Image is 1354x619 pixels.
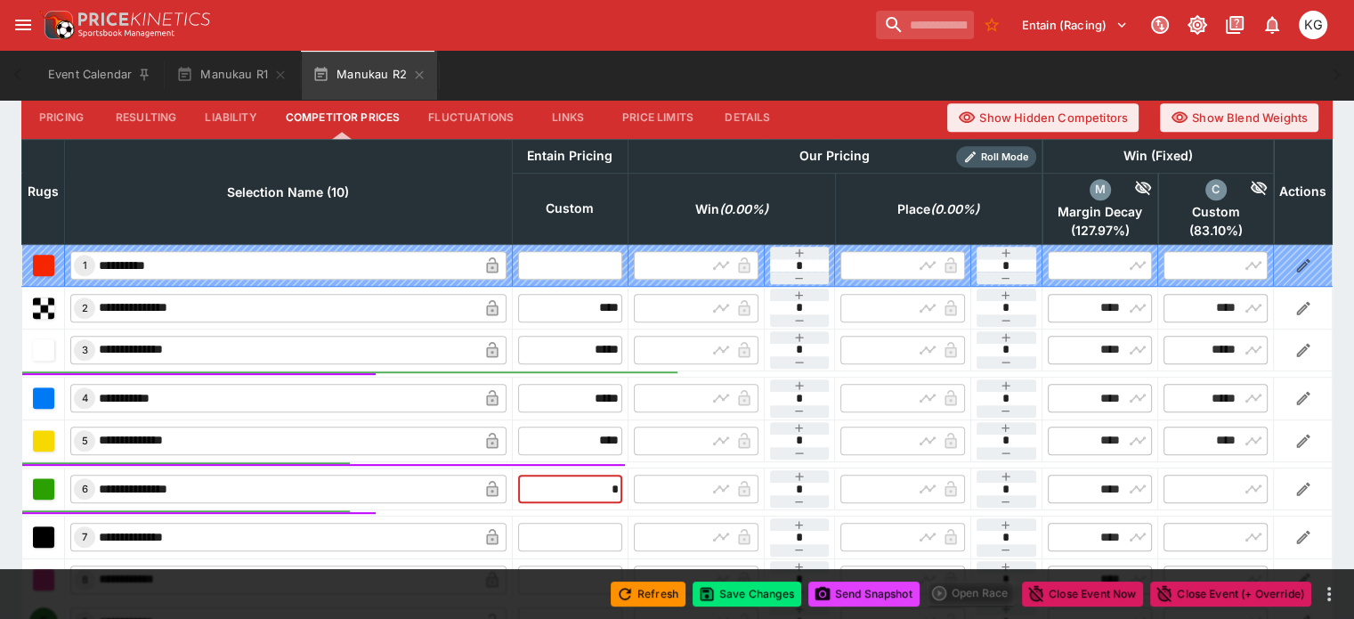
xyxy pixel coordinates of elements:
[207,182,369,203] span: Selection Name (10)
[1042,139,1274,173] th: Win (Fixed)
[39,7,75,43] img: PriceKinetics Logo
[792,145,877,167] div: Our Pricing
[191,96,271,139] button: Liability
[1293,5,1333,45] button: Kevin Gutschlag
[1048,223,1152,239] span: ( 127.97 %)
[1163,179,1268,239] div: excl. Emergencies (83.10%)
[22,139,65,244] th: Rugs
[272,96,415,139] button: Competitor Prices
[1181,9,1213,41] button: Toggle light/dark mode
[528,96,608,139] button: Links
[21,96,101,139] button: Pricing
[166,50,298,100] button: Manukau R1
[974,150,1036,165] span: Roll Mode
[1163,223,1268,239] span: ( 83.10 %)
[1163,204,1268,220] span: Custom
[1219,9,1251,41] button: Documentation
[956,146,1036,167] div: Show/hide Price Roll mode configuration.
[512,173,628,244] th: Custom
[1011,11,1139,39] button: Select Tenant
[78,483,92,495] span: 6
[101,96,191,139] button: Resulting
[1205,179,1227,200] div: custom
[1048,179,1152,239] div: excl. Emergencies (127.97%)
[512,139,628,173] th: Entain Pricing
[693,582,801,607] button: Save Changes
[930,199,979,220] em: ( 0.00 %)
[876,11,974,39] input: search
[78,344,92,356] span: 3
[78,531,91,543] span: 7
[947,103,1139,132] button: Show Hidden Competitors
[1111,179,1153,200] div: Hide Competitor
[719,199,768,220] em: ( 0.00 %)
[37,50,162,100] button: Event Calendar
[78,29,174,37] img: Sportsbook Management
[608,96,708,139] button: Price Limits
[808,582,920,607] button: Send Snapshot
[1090,179,1111,200] div: margin_decay
[1150,582,1311,607] button: Close Event (+ Override)
[1144,9,1176,41] button: Connected to PK
[611,582,685,607] button: Refresh
[78,12,210,26] img: PriceKinetics
[78,302,92,314] span: 2
[1160,103,1318,132] button: Show Blend Weights
[977,11,1006,39] button: No Bookmarks
[1227,179,1269,200] div: Hide Competitor
[78,392,92,404] span: 4
[676,199,788,220] span: excl. Emergencies (0.00%)
[1048,204,1152,220] span: Margin Decay
[708,96,788,139] button: Details
[79,259,91,272] span: 1
[1022,582,1143,607] button: Close Event Now
[1274,139,1333,244] th: Actions
[78,435,92,447] span: 5
[302,50,437,100] button: Manukau R2
[878,199,999,220] span: excl. Emergencies (0.00%)
[1299,11,1327,39] div: Kevin Gutschlag
[1256,9,1288,41] button: Notifications
[1318,583,1340,605] button: more
[927,581,1015,606] div: split button
[7,9,39,41] button: open drawer
[414,96,528,139] button: Fluctuations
